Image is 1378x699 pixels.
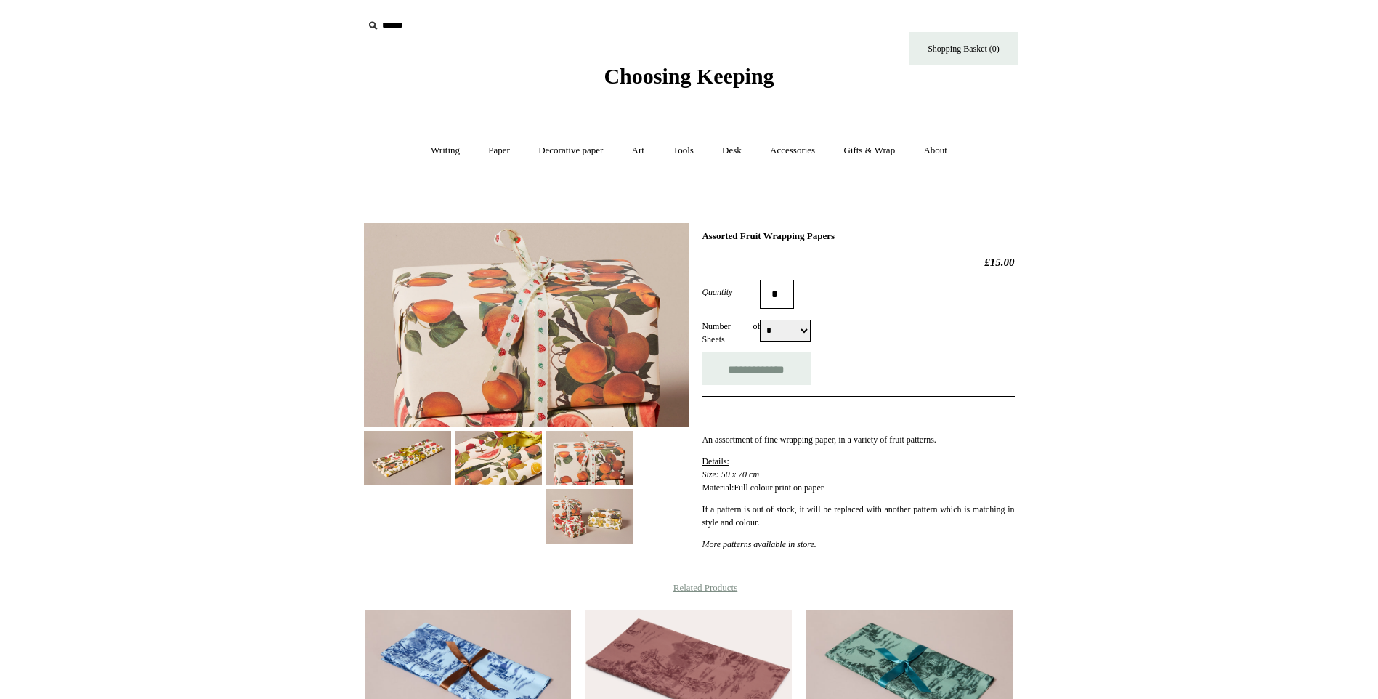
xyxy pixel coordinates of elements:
[709,132,755,170] a: Desk
[364,431,451,485] img: Assorted Fruit Wrapping Papers
[364,223,689,427] img: Assorted Fruit Wrapping Papers
[702,455,1014,494] p: Material: Full colour print on paper
[702,433,1014,446] p: An assortment of fine wrapping paper, in a variety of fruit patterns.
[525,132,616,170] a: Decorative paper
[702,320,760,346] label: Number of Sheets
[702,469,759,480] em: Size: 50 x 70 cm
[702,539,816,549] em: More patterns available in store.
[546,489,633,544] img: Assorted Fruit Wrapping Papers
[702,286,760,299] label: Quantity
[326,582,1053,594] h4: Related Products
[475,132,523,170] a: Paper
[910,132,960,170] a: About
[702,256,1014,269] h2: £15.00
[546,431,633,485] img: Assorted Fruit Wrapping Papers
[909,32,1018,65] a: Shopping Basket (0)
[702,503,1014,529] p: If a pattern is out of stock, it will be replaced with another pattern which is matching in style...
[702,456,729,466] span: Details:
[757,132,828,170] a: Accessories
[418,132,473,170] a: Writing
[660,132,707,170] a: Tools
[702,230,1014,242] h1: Assorted Fruit Wrapping Papers
[604,64,774,88] span: Choosing Keeping
[604,76,774,86] a: Choosing Keeping
[830,132,908,170] a: Gifts & Wrap
[455,431,542,485] img: Assorted Fruit Wrapping Papers
[619,132,657,170] a: Art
